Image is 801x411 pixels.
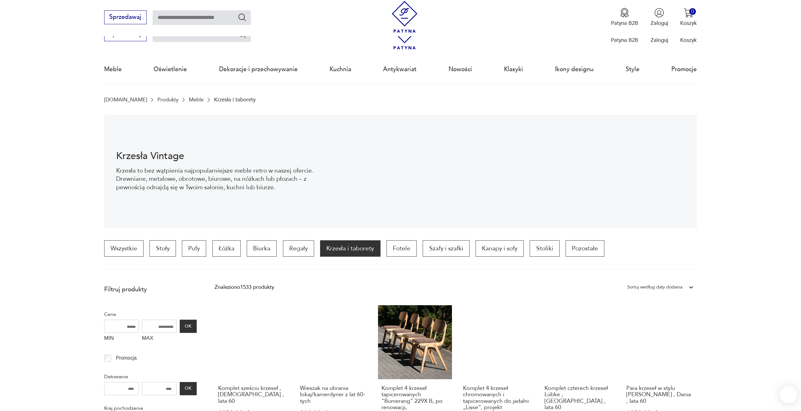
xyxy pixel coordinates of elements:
[680,8,697,27] button: 0Koszyk
[566,240,604,257] a: Pozostałe
[180,320,197,333] button: OK
[238,13,247,22] button: Szukaj
[104,310,197,318] p: Cena
[116,151,329,161] h1: Krzesła Vintage
[320,240,380,257] a: Krzesła i taborety
[627,283,682,291] div: Sortuj według daty dodania
[448,55,472,84] a: Nowości
[341,115,697,228] img: bc88ca9a7f9d98aff7d4658ec262dcea.jpg
[680,20,697,27] p: Koszyk
[476,240,524,257] a: Kanapy i sofy
[671,55,697,84] a: Promocje
[104,373,197,381] p: Datowanie
[611,8,638,27] button: Patyna B2B
[157,97,178,103] a: Produkty
[219,55,298,84] a: Dekoracje i przechowywanie
[104,32,147,37] a: Sprzedawaj
[684,8,693,18] img: Ikona koszyka
[651,37,668,44] p: Zaloguj
[104,10,147,24] button: Sprzedawaj
[104,333,139,345] label: MIN
[651,8,668,27] button: Zaloguj
[780,386,797,403] iframe: Smartsupp widget button
[611,8,638,27] a: Ikona medaluPatyna B2B
[383,55,416,84] a: Antykwariat
[389,1,420,33] img: Patyna - sklep z meblami i dekoracjami vintage
[104,240,144,257] a: Wszystkie
[116,354,137,362] p: Promocja
[654,8,664,18] img: Ikonka użytkownika
[689,8,696,15] div: 0
[651,20,668,27] p: Zaloguj
[530,240,559,257] a: Stoliki
[154,55,187,84] a: Oświetlenie
[238,30,247,39] button: Szukaj
[300,385,367,404] h3: Wieszak na ubrania lokaj/kamerdyner z lat 60-tych
[104,285,197,294] p: Filtruj produkty
[555,55,594,84] a: Ikony designu
[247,240,277,257] a: Biurka
[215,283,274,291] div: Znaleziono 1533 produkty
[189,97,204,103] a: Meble
[423,240,469,257] a: Szafy i szafki
[680,37,697,44] p: Koszyk
[386,240,417,257] a: Fotele
[149,240,176,257] a: Stoły
[116,167,329,191] p: Krzesła to bez wątpienia najpopularniejsze meble retro w naszej ofercie. Drewniane, metalowe, obr...
[611,20,638,27] p: Patyna B2B
[214,97,256,103] p: Krzesła i taborety
[218,385,285,404] h3: Komplet sześciu krzeseł , [DEMOGRAPHIC_DATA] , lata 60
[104,97,147,103] a: [DOMAIN_NAME]
[142,333,177,345] label: MAX
[182,240,206,257] a: Pufy
[626,55,640,84] a: Style
[180,382,197,395] button: OK
[283,240,314,257] a: Regały
[104,15,147,20] a: Sprzedawaj
[104,55,122,84] a: Meble
[544,385,612,411] h3: Komplet czterech krzeseł Lübke , [GEOGRAPHIC_DATA] , lata 60
[611,37,638,44] p: Patyna B2B
[330,55,351,84] a: Kuchnia
[212,240,241,257] a: Łóżka
[504,55,523,84] a: Klasyki
[626,385,694,404] h3: Para krzeseł w stylu [PERSON_NAME] , Dania , lata 60
[620,8,629,18] img: Ikona medalu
